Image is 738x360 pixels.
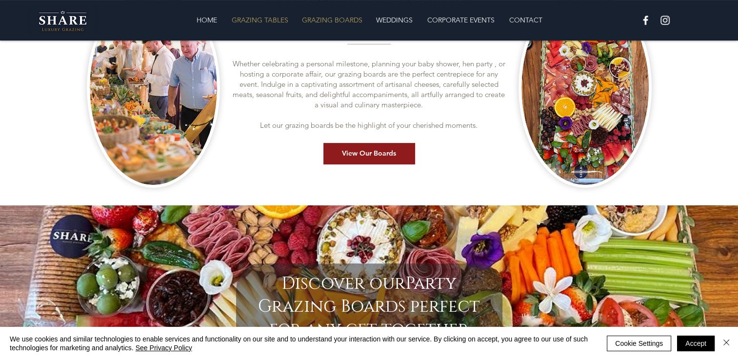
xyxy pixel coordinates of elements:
img: White Instagram Icon [659,14,671,26]
a: HOME [189,10,224,30]
a: WEDDINGS [369,10,420,30]
button: Cookie Settings [607,336,671,351]
img: Close [720,337,732,348]
img: White Facebook Icon [639,14,652,26]
p: CORPORATE EVENTS [422,10,499,30]
iframe: Wix Chat [692,314,738,360]
p: Let our grazing boards be the highlight of your cherished moments. [231,120,507,130]
button: Accept [677,336,715,351]
img: Share Luxury Grazing Logo.png [27,6,98,34]
a: See Privacy Policy [136,344,192,352]
nav: Site [131,10,608,30]
span: View Our Boards [342,149,396,159]
button: Close [720,335,732,352]
a: CORPORATE EVENTS [420,10,502,30]
a: Party Grazing Boards perfect for any get together [258,272,480,341]
a: GRAZING TABLES [224,10,295,30]
p: WEDDINGS [371,10,418,30]
p: GRAZING TABLES [227,10,293,30]
span: We use cookies and similar technologies to enable services and functionality on our site and to u... [10,335,592,352]
p: HOME [192,10,222,30]
a: GRAZING BOARDS [295,10,369,30]
p: CONTACT [504,10,547,30]
a: View Our Boards [323,143,415,164]
ul: Social Bar [639,14,671,26]
a: CONTACT [502,10,549,30]
span: Discover our [281,272,405,295]
p: GRAZING BOARDS [297,10,367,30]
p: Whether celebrating a personal milestone, planning your baby shower, hen party , or hosting a cor... [231,59,507,120]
